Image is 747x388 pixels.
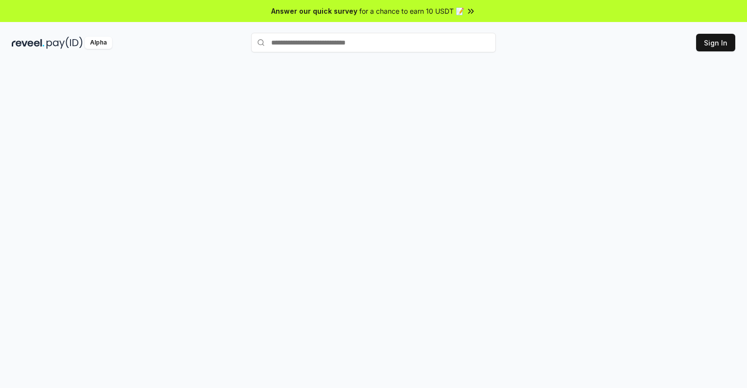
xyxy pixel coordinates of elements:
[47,37,83,49] img: pay_id
[271,6,357,16] span: Answer our quick survey
[85,37,112,49] div: Alpha
[12,37,45,49] img: reveel_dark
[359,6,464,16] span: for a chance to earn 10 USDT 📝
[696,34,735,51] button: Sign In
